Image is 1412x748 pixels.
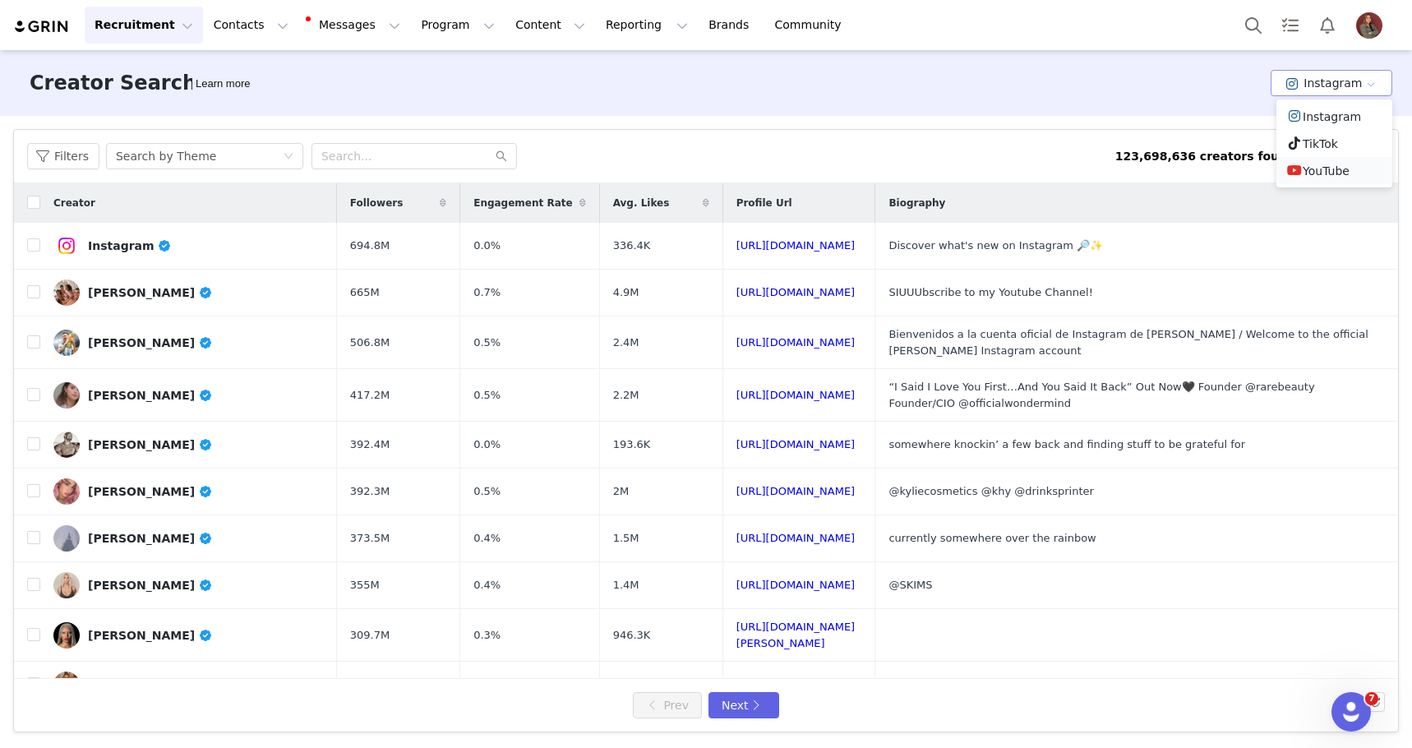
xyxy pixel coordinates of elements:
[888,328,1368,357] span: Bienvenidos a la cuenta oficial de Instagram de [PERSON_NAME] / Welcome to the official [PERSON_N...
[53,382,324,409] a: [PERSON_NAME]
[88,438,213,451] div: [PERSON_NAME]
[350,436,390,453] span: 392.4M
[613,530,639,547] span: 1.5M
[736,532,856,544] a: [URL][DOMAIN_NAME]
[736,438,856,450] a: [URL][DOMAIN_NAME]
[350,483,390,500] span: 392.3M
[1356,12,1382,39] img: 9ae9db5a-06da-4223-ad9b-9bb31bb6a3e3.jpg
[88,239,172,252] div: Instagram
[888,438,1245,450] span: somewhere knockin’ a few back and finding stuff to be grateful for
[1331,692,1371,732] iframe: Intercom live chat
[613,627,651,644] span: 946.3K
[473,196,572,210] span: Engagement Rate
[53,622,324,649] a: [PERSON_NAME]
[13,19,71,35] a: grin logo
[699,7,764,44] a: Brands
[1271,70,1392,96] button: Instagram
[1309,7,1345,44] button: Notifications
[53,672,324,698] a: [PERSON_NAME]
[613,483,630,500] span: 2M
[53,622,80,649] img: v2
[53,432,80,458] img: v2
[1276,157,1392,184] li: YouTube
[888,239,1103,252] span: Discover what's new on Instagram 🔎✨
[350,577,380,593] span: 355M
[613,238,651,254] span: 336.4K
[736,196,792,210] span: Profile Url
[708,692,779,718] button: Next
[473,284,501,301] span: 0.7%
[116,144,216,169] div: Search by Theme
[88,485,213,498] div: [PERSON_NAME]
[350,676,390,693] span: 301.3M
[736,336,856,349] a: [URL][DOMAIN_NAME]
[473,387,501,404] span: 0.5%
[888,532,1096,544] span: currently somewhere over the rainbow
[350,335,390,351] span: 506.8M
[1276,103,1392,130] li: Instagram
[85,7,203,44] button: Recruitment
[496,150,507,162] i: icon: search
[53,432,324,458] a: [PERSON_NAME]
[473,627,501,644] span: 0.3%
[53,525,324,552] a: [PERSON_NAME]
[88,629,213,642] div: [PERSON_NAME]
[350,530,390,547] span: 373.5M
[613,196,670,210] span: Avg. Likes
[888,286,1093,298] span: SIUUUbscribe to my Youtube Channel!
[1272,7,1308,44] a: Tasks
[53,279,80,306] img: v2
[53,330,324,356] a: [PERSON_NAME]
[88,389,213,402] div: [PERSON_NAME]
[53,233,324,259] a: Instagram
[1346,12,1399,39] button: Profile
[88,579,213,592] div: [PERSON_NAME]
[411,7,505,44] button: Program
[473,530,501,547] span: 0.4%
[613,387,639,404] span: 2.2M
[88,532,213,545] div: [PERSON_NAME]
[299,7,410,44] button: Messages
[613,335,639,351] span: 2.4M
[736,621,856,649] a: [URL][DOMAIN_NAME][PERSON_NAME]
[350,238,390,254] span: 694.8M
[1115,148,1295,165] div: 123,698,636 creators found
[633,692,702,718] button: Prev
[53,478,324,505] a: [PERSON_NAME]
[1276,130,1392,157] li: TikTok
[473,436,501,453] span: 0.0%
[736,579,856,591] a: [URL][DOMAIN_NAME]
[53,233,80,259] img: v2
[350,284,380,301] span: 665M
[473,335,501,351] span: 0.5%
[53,572,80,598] img: v2
[473,238,501,254] span: 0.0%
[53,672,80,698] img: v2
[27,143,99,169] button: Filters
[1235,7,1271,44] button: Search
[473,577,501,593] span: 0.4%
[311,143,517,169] input: Search...
[613,436,651,453] span: 193.6K
[1365,692,1378,705] span: 7
[736,485,856,497] a: [URL][DOMAIN_NAME]
[888,579,932,591] span: @SKIMS
[736,389,856,401] a: [URL][DOMAIN_NAME]
[88,286,213,299] div: [PERSON_NAME]
[53,382,80,409] img: v2
[765,7,859,44] a: Community
[53,572,324,598] a: [PERSON_NAME]
[596,7,698,44] button: Reporting
[888,485,1094,497] span: @kyliecosmetics @khy @drinksprinter
[204,7,298,44] button: Contacts
[613,577,639,593] span: 1.4M
[736,286,856,298] a: [URL][DOMAIN_NAME]
[192,76,253,92] div: Tooltip anchor
[473,483,501,500] span: 0.5%
[53,196,95,210] span: Creator
[613,284,639,301] span: 4.9M
[53,478,80,505] img: v2
[284,151,293,163] i: icon: down
[30,68,196,98] h3: Creator Search
[888,196,945,210] span: Biography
